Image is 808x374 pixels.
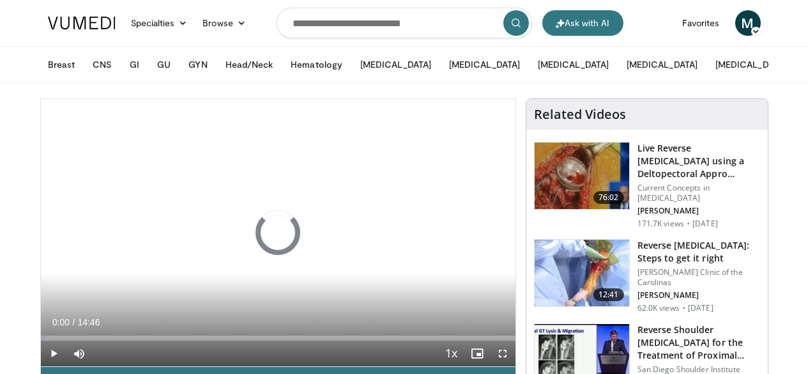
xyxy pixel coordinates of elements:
[637,183,760,203] p: Current Concepts in [MEDICAL_DATA]
[218,52,281,77] button: Head/Neck
[637,206,760,216] p: [PERSON_NAME]
[40,52,82,77] button: Breast
[41,99,515,367] video-js: Video Player
[619,52,705,77] button: [MEDICAL_DATA]
[675,10,728,36] a: Favorites
[41,341,66,366] button: Play
[490,341,515,366] button: Fullscreen
[593,288,624,301] span: 12:41
[149,52,178,77] button: GU
[637,290,760,300] p: [PERSON_NAME]
[73,317,75,327] span: /
[41,336,515,341] div: Progress Bar
[77,317,100,327] span: 14:46
[66,341,92,366] button: Mute
[637,142,760,180] h3: Live Reverse [MEDICAL_DATA] using a Deltopectoral Appro…
[181,52,215,77] button: GYN
[353,52,439,77] button: [MEDICAL_DATA]
[708,52,794,77] button: [MEDICAL_DATA]
[277,8,532,38] input: Search topics, interventions
[195,10,254,36] a: Browse
[123,10,195,36] a: Specialties
[530,52,616,77] button: [MEDICAL_DATA]
[52,317,70,327] span: 0:00
[593,191,624,204] span: 76:02
[637,219,684,229] p: 171.7K views
[535,240,629,306] img: 326034_0000_1.png.150x105_q85_crop-smart_upscale.jpg
[534,142,760,229] a: 76:02 Live Reverse [MEDICAL_DATA] using a Deltopectoral Appro… Current Concepts in [MEDICAL_DATA]...
[534,239,760,313] a: 12:41 Reverse [MEDICAL_DATA]: Steps to get it right [PERSON_NAME] Clinic of the Carolinas [PERSON...
[688,303,713,313] p: [DATE]
[441,52,528,77] button: [MEDICAL_DATA]
[682,303,685,313] div: ·
[637,267,760,288] p: [PERSON_NAME] Clinic of the Carolinas
[542,10,623,36] button: Ask with AI
[48,17,116,29] img: VuMedi Logo
[692,219,718,229] p: [DATE]
[534,107,626,122] h4: Related Videos
[687,219,690,229] div: ·
[637,323,760,362] h3: Reverse Shoulder [MEDICAL_DATA] for the Treatment of Proximal Humeral …
[637,239,760,265] h3: Reverse [MEDICAL_DATA]: Steps to get it right
[464,341,490,366] button: Enable picture-in-picture mode
[122,52,147,77] button: GI
[85,52,119,77] button: CNS
[637,303,680,313] p: 62.0K views
[283,52,350,77] button: Hematology
[735,10,761,36] a: M
[535,143,629,209] img: 684033_3.png.150x105_q85_crop-smart_upscale.jpg
[439,341,464,366] button: Playback Rate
